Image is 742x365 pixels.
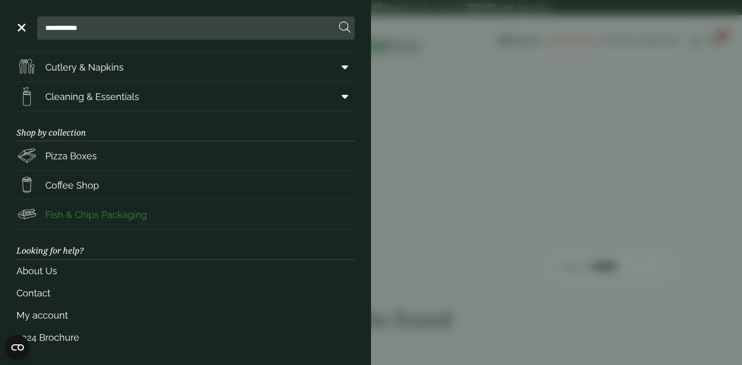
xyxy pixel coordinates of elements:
button: Open CMP widget [5,335,30,360]
span: Fish & Chips Packaging [45,208,147,222]
a: Coffee Shop [16,171,355,200]
img: HotDrink_paperCup.svg [16,175,37,195]
h3: Shop by collection [16,111,355,141]
a: My account [16,304,355,326]
span: Cutlery & Napkins [45,60,124,74]
a: About Us [16,260,355,282]
img: Cutlery.svg [16,57,37,77]
span: Coffee Shop [45,178,99,192]
span: Pizza Boxes [45,149,97,163]
img: open-wipe.svg [16,86,37,107]
img: FishNchip_box.svg [16,204,37,225]
img: Pizza_boxes.svg [16,145,37,166]
a: Fish & Chips Packaging [16,200,355,229]
a: Cleaning & Essentials [16,82,355,111]
h3: Looking for help? [16,229,355,259]
a: Contact [16,282,355,304]
a: Cutlery & Napkins [16,53,355,81]
span: Cleaning & Essentials [45,90,139,104]
a: 2024 Brochure [16,326,355,349]
a: Pizza Boxes [16,141,355,170]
